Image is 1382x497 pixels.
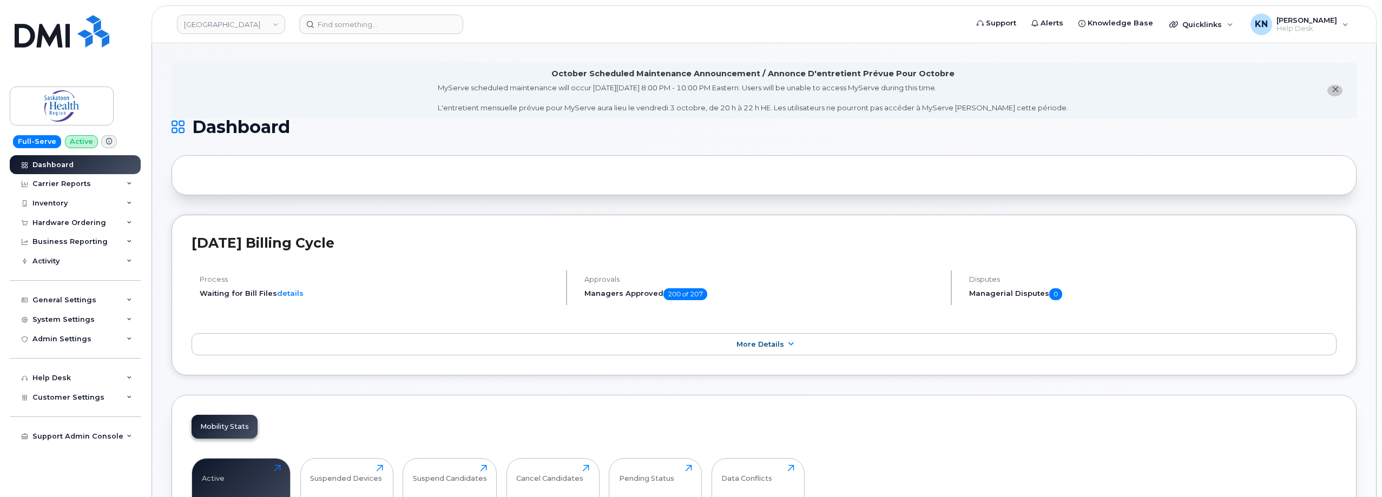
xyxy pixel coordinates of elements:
[736,340,784,348] span: More Details
[584,275,942,283] h4: Approvals
[1049,288,1062,300] span: 0
[310,465,382,482] div: Suspended Devices
[202,465,225,482] div: Active
[969,275,1337,283] h4: Disputes
[584,288,942,300] h5: Managers Approved
[969,288,1337,300] h5: Managerial Disputes
[413,465,487,482] div: Suspend Candidates
[1335,450,1374,489] iframe: Messenger Launcher
[516,465,583,482] div: Cancel Candidates
[663,288,707,300] span: 200 of 207
[438,83,1068,113] div: MyServe scheduled maintenance will occur [DATE][DATE] 8:00 PM - 10:00 PM Eastern. Users will be u...
[192,119,290,135] span: Dashboard
[200,275,557,283] h4: Process
[200,288,557,299] li: Waiting for Bill Files
[721,465,772,482] div: Data Conflicts
[1327,85,1342,96] button: close notification
[551,68,955,79] div: October Scheduled Maintenance Announcement / Annonce D'entretient Prévue Pour Octobre
[192,235,1337,251] h2: [DATE] Billing Cycle
[619,465,674,482] div: Pending Status
[277,289,304,297] a: details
